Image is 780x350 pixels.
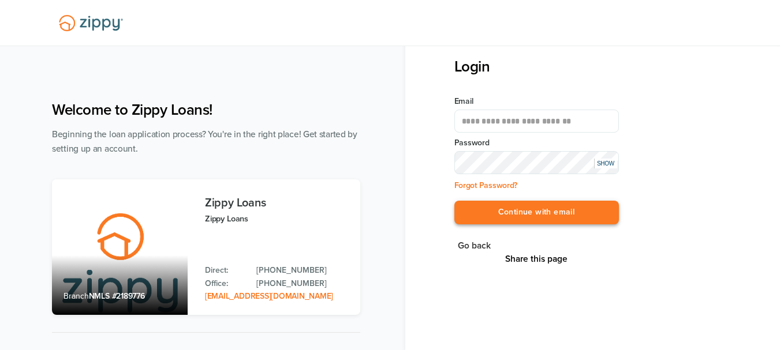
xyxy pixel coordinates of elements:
img: Lender Logo [52,10,130,36]
p: Office: [205,277,245,290]
input: Input Password [454,151,619,174]
h3: Login [454,58,619,76]
a: Direct Phone: 512-975-2947 [256,264,349,277]
div: SHOW [594,159,617,168]
a: Forgot Password? [454,180,518,190]
h3: Zippy Loans [205,197,349,209]
span: Branch [64,291,89,301]
span: Beginning the loan application process? You're in the right place! Get started by setting up an a... [52,129,357,154]
label: Password [454,137,619,149]
label: Email [454,96,619,107]
p: Direct: [205,264,245,277]
p: Zippy Loans [205,212,349,225]
span: NMLS #2189776 [89,291,145,301]
a: Email Address: zippyguide@zippymh.com [205,291,333,301]
h1: Welcome to Zippy Loans! [52,101,360,119]
a: Office Phone: 512-975-2947 [256,277,349,290]
button: Continue with email [454,201,619,224]
button: Go back [454,238,494,254]
input: Email Address [454,110,619,133]
button: Share This Page [502,253,571,265]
